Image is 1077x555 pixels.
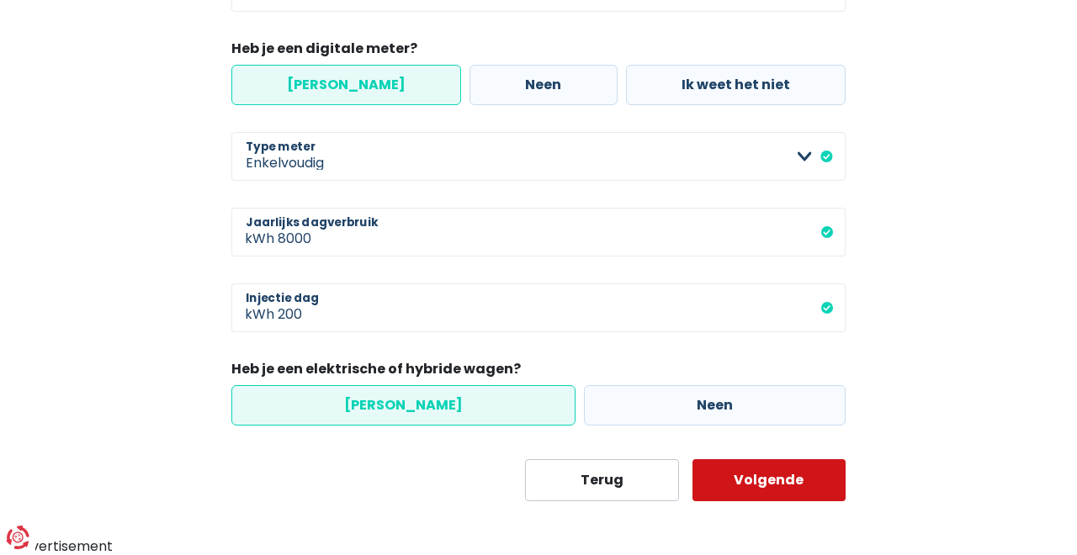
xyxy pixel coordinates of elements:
[525,459,679,501] button: Terug
[584,385,846,425] label: Neen
[231,359,846,385] legend: Heb je een elektrische of hybride wagen?
[231,65,461,105] label: [PERSON_NAME]
[231,283,278,332] span: kWh
[626,65,846,105] label: Ik weet het niet
[692,459,846,501] button: Volgende
[231,39,846,65] legend: Heb je een digitale meter?
[231,208,278,256] span: kWh
[231,385,576,425] label: [PERSON_NAME]
[470,65,617,105] label: Neen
